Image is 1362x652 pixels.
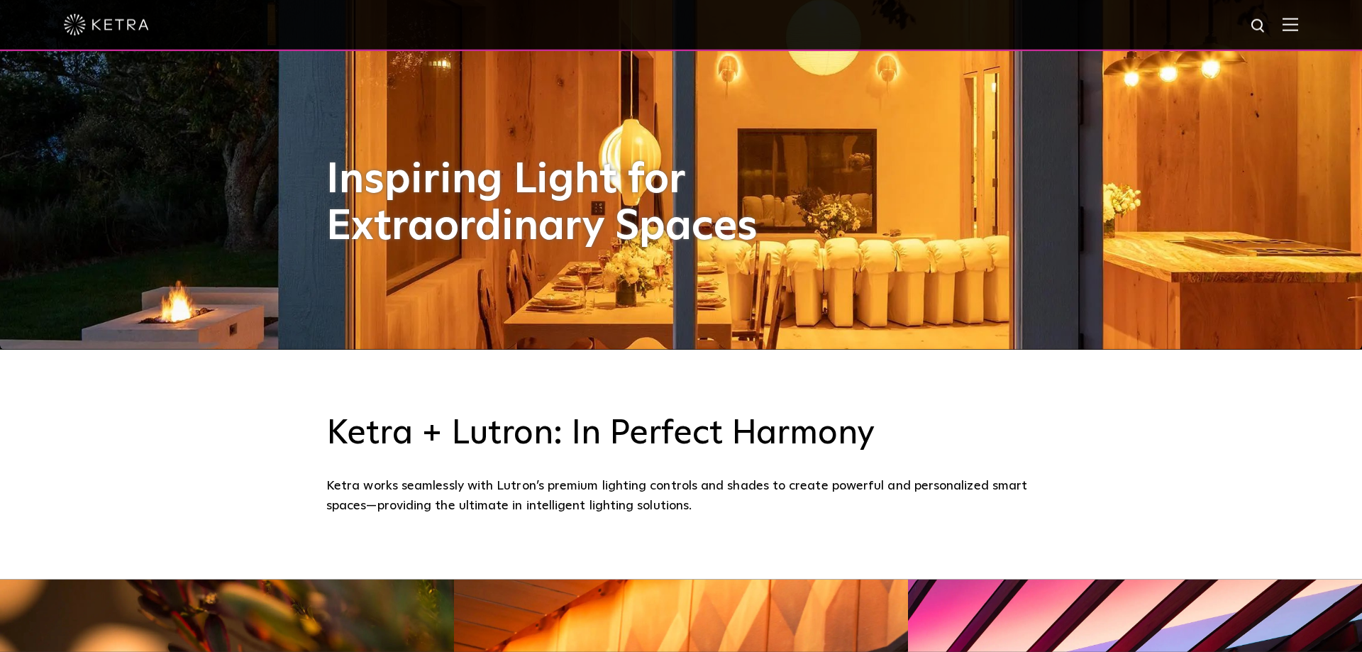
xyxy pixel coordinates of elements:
div: Ketra works seamlessly with Lutron’s premium lighting controls and shades to create powerful and ... [326,476,1036,516]
h3: Ketra + Lutron: In Perfect Harmony [326,414,1036,455]
img: ketra-logo-2019-white [64,14,149,35]
h1: Inspiring Light for Extraordinary Spaces [326,157,787,250]
img: search icon [1250,18,1268,35]
img: Hamburger%20Nav.svg [1283,18,1298,31]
